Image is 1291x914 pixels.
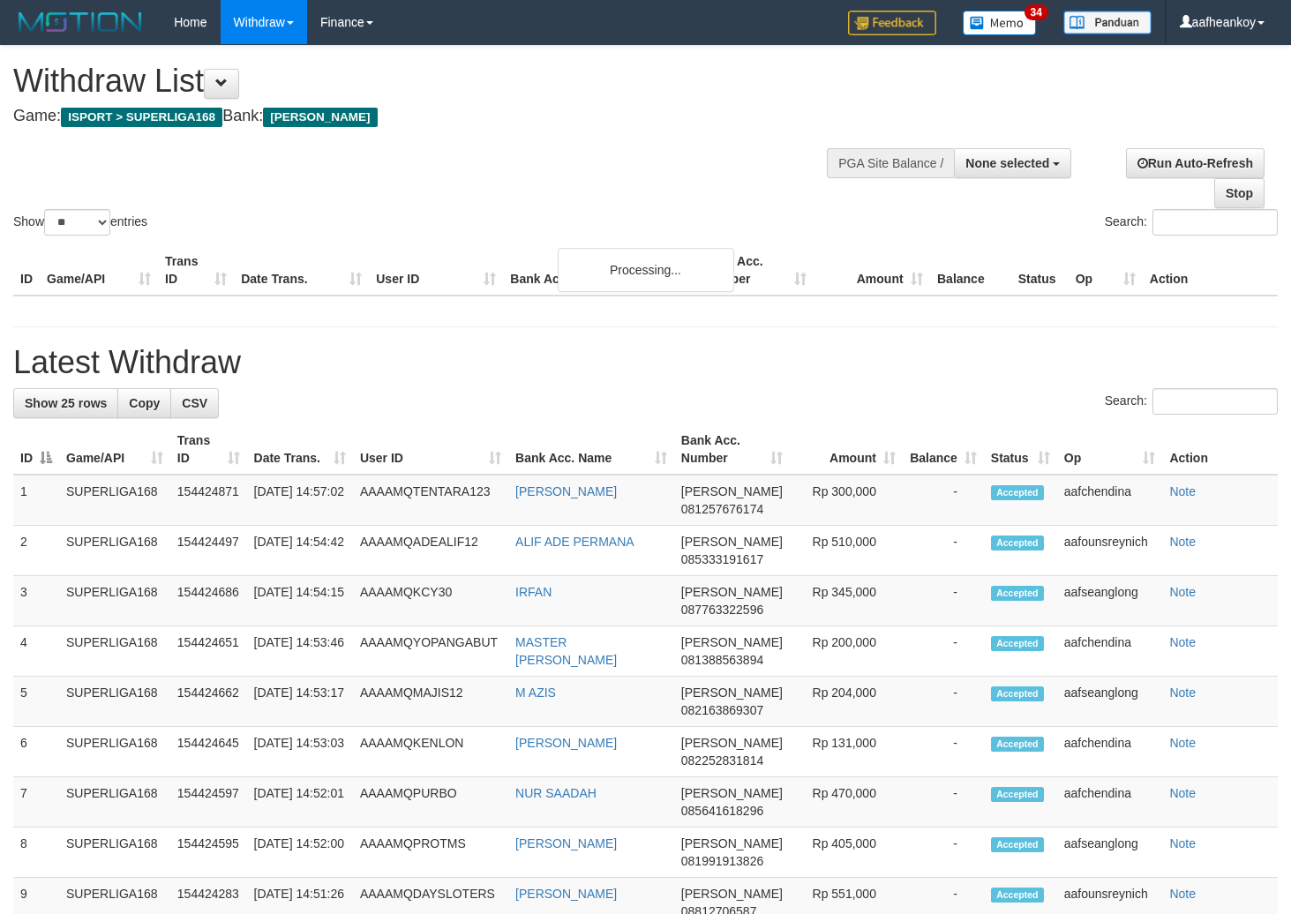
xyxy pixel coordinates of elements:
[247,727,353,777] td: [DATE] 14:53:03
[247,576,353,626] td: [DATE] 14:54:15
[13,526,59,576] td: 2
[1214,178,1265,208] a: Stop
[13,345,1278,380] h1: Latest Withdraw
[681,484,783,498] span: [PERSON_NAME]
[903,475,984,526] td: -
[247,677,353,727] td: [DATE] 14:53:17
[263,108,377,127] span: [PERSON_NAME]
[1105,388,1278,415] label: Search:
[13,108,843,125] h4: Game: Bank:
[1169,585,1196,599] a: Note
[1169,635,1196,649] a: Note
[954,148,1071,178] button: None selected
[903,424,984,475] th: Balance: activate to sort column ascending
[247,526,353,576] td: [DATE] 14:54:42
[848,11,936,35] img: Feedback.jpg
[515,484,617,498] a: [PERSON_NAME]
[13,727,59,777] td: 6
[681,603,763,617] span: Copy 087763322596 to clipboard
[59,576,170,626] td: SUPERLIGA168
[681,836,783,850] span: [PERSON_NAME]
[247,424,353,475] th: Date Trans.: activate to sort column ascending
[991,636,1044,651] span: Accepted
[963,11,1037,35] img: Button%20Memo.svg
[681,804,763,818] span: Copy 085641618296 to clipboard
[13,9,147,35] img: MOTION_logo.png
[681,635,783,649] span: [PERSON_NAME]
[117,388,171,418] a: Copy
[696,245,813,296] th: Bank Acc. Number
[1011,245,1069,296] th: Status
[1057,626,1163,677] td: aafchendina
[903,777,984,828] td: -
[44,209,110,236] select: Showentries
[40,245,158,296] th: Game/API
[1152,388,1278,415] input: Search:
[13,209,147,236] label: Show entries
[991,536,1044,551] span: Accepted
[1169,535,1196,549] a: Note
[1169,736,1196,750] a: Note
[790,677,903,727] td: Rp 204,000
[13,245,40,296] th: ID
[1057,727,1163,777] td: aafchendina
[25,396,107,410] span: Show 25 rows
[59,828,170,878] td: SUPERLIGA168
[1169,484,1196,498] a: Note
[13,777,59,828] td: 7
[247,626,353,677] td: [DATE] 14:53:46
[247,475,353,526] td: [DATE] 14:57:02
[515,535,634,549] a: ALIF ADE PERMANA
[515,685,556,700] a: M AZIS
[903,828,984,878] td: -
[61,108,222,127] span: ISPORT > SUPERLIGA168
[353,576,508,626] td: AAAAMQKCY30
[1057,777,1163,828] td: aafchendina
[59,526,170,576] td: SUPERLIGA168
[681,753,763,768] span: Copy 082252831814 to clipboard
[247,777,353,828] td: [DATE] 14:52:01
[158,245,234,296] th: Trans ID
[903,677,984,727] td: -
[1057,677,1163,727] td: aafseanglong
[515,736,617,750] a: [PERSON_NAME]
[1143,245,1278,296] th: Action
[991,787,1044,802] span: Accepted
[991,737,1044,752] span: Accepted
[984,424,1057,475] th: Status: activate to sort column ascending
[790,576,903,626] td: Rp 345,000
[170,526,247,576] td: 154424497
[1169,836,1196,850] a: Note
[903,526,984,576] td: -
[170,727,247,777] td: 154424645
[681,535,783,549] span: [PERSON_NAME]
[170,626,247,677] td: 154424651
[681,653,763,667] span: Copy 081388563894 to clipboard
[353,777,508,828] td: AAAAMQPURBO
[1063,11,1152,34] img: panduan.png
[353,526,508,576] td: AAAAMQADEALIF12
[1057,828,1163,878] td: aafseanglong
[790,727,903,777] td: Rp 131,000
[681,585,783,599] span: [PERSON_NAME]
[353,424,508,475] th: User ID: activate to sort column ascending
[814,245,930,296] th: Amount
[59,677,170,727] td: SUPERLIGA168
[13,424,59,475] th: ID: activate to sort column descending
[1057,526,1163,576] td: aafounsreynich
[965,156,1049,170] span: None selected
[515,585,552,599] a: IRFAN
[515,836,617,850] a: [PERSON_NAME]
[353,727,508,777] td: AAAAMQKENLON
[353,677,508,727] td: AAAAMQMAJIS12
[515,887,617,901] a: [PERSON_NAME]
[129,396,160,410] span: Copy
[59,424,170,475] th: Game/API: activate to sort column ascending
[681,786,783,800] span: [PERSON_NAME]
[13,677,59,727] td: 5
[681,685,783,700] span: [PERSON_NAME]
[353,828,508,878] td: AAAAMQPROTMS
[790,424,903,475] th: Amount: activate to sort column ascending
[170,388,219,418] a: CSV
[991,837,1044,852] span: Accepted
